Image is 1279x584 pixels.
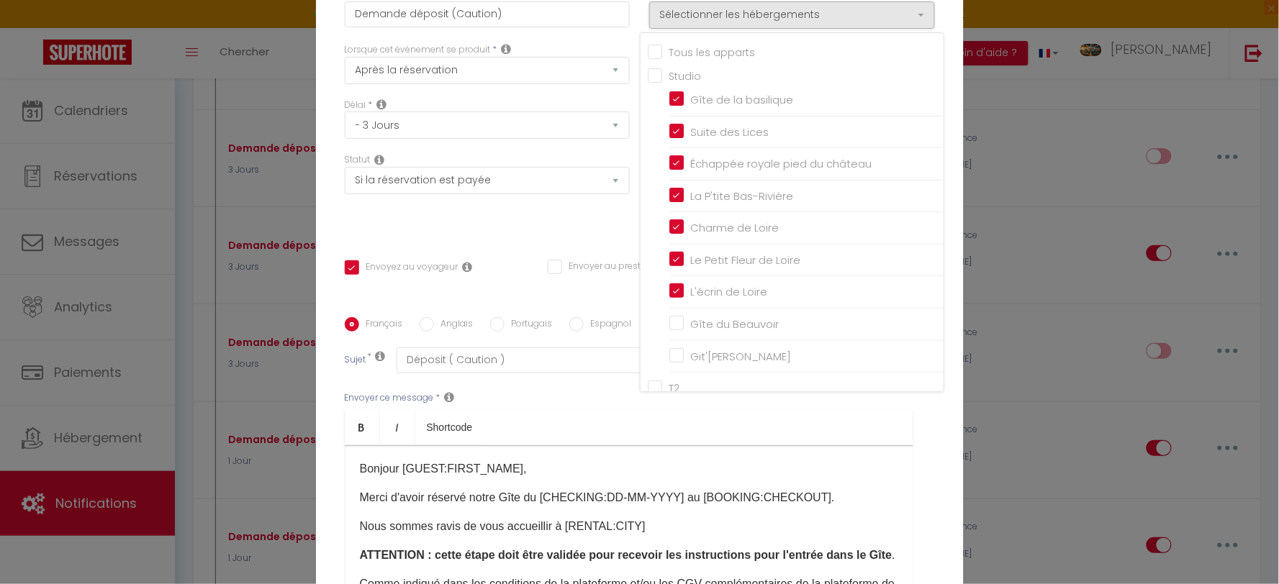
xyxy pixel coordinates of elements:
[377,99,387,110] i: Action Time
[375,154,385,165] i: Booking status
[691,349,792,364] span: Git'[PERSON_NAME]
[691,188,794,204] span: La P'tite Bas-Rivière
[360,547,898,564] p: .
[360,518,898,535] p: Nous sommes ravis de vous accueillir à [RENTAL:CITY]​
[345,99,366,112] label: Délai
[359,260,458,276] label: Envoyez au voyageur
[691,316,779,332] span: Gîte du Beauvoir
[360,549,892,561] b: ATTENTION : cette étape doit être validée pour recevoir les instructions pour l'entrée dans le Gîte
[345,153,371,167] label: Statut
[376,350,386,362] i: Subject
[691,252,801,268] span: Le Petit Fleur de Loire
[345,43,491,57] label: Lorsque cet événement se produit
[445,391,455,403] i: Message
[360,460,898,478] p: ​ ​Bonjour [GUEST:FIRST_NAME],
[12,6,55,49] button: Ouvrir le widget de chat LiveChat
[505,317,553,333] label: Portugais
[415,410,484,444] a: Shortcode
[649,1,935,29] button: Sélectionner les hébergements
[691,124,769,140] span: Suite des Lices
[380,410,415,444] a: Italic
[345,353,366,368] label: Sujet
[359,317,403,333] label: Français
[502,43,512,55] i: Event Occur
[463,261,473,273] i: Envoyer au voyageur
[345,391,434,405] label: Envoyer ce message
[434,317,474,333] label: Anglais
[345,410,380,444] a: Bold
[360,489,898,506] p: Merci d'avoir réservé notre Gîte du [CHECKING:DD-MM-YYYY] ​au [BOOKING:CHECKOUT].
[584,317,632,333] label: Espagnol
